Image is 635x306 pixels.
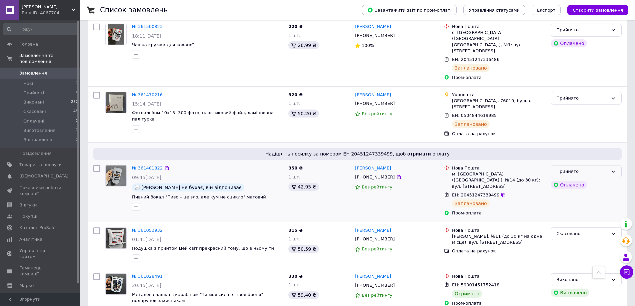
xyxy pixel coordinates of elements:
span: ЕН: 59001451752418 [452,282,499,287]
span: Головна [19,41,38,47]
span: Управління сайтом [19,248,62,260]
div: Оплата на рахунок [452,131,545,137]
span: ЕН: 0504844619985 [452,113,497,118]
a: Фото товару [105,165,127,186]
a: № 361028491 [132,274,163,279]
span: 330 ₴ [288,274,303,279]
div: Прийнято [556,27,608,34]
span: 0 [76,128,78,134]
span: [DEMOGRAPHIC_DATA] [19,173,69,179]
img: :speech_balloon: [135,185,140,190]
span: Відгуки [19,202,37,208]
span: Без рейтингу [362,111,392,116]
span: Без рейтингу [362,246,392,251]
input: Пошук [3,23,79,35]
span: Створити замовлення [573,8,623,13]
div: 26.99 ₴ [288,41,319,49]
span: Фуджіфільм Овруч [22,4,72,10]
div: Скасовано [556,230,608,237]
span: 1 шт. [288,33,300,38]
img: Фото товару [106,92,126,113]
div: Нова Пошта [452,24,545,30]
a: Подушка з принтом Цей світ прекрасний тому, що в ньому ти [132,246,274,251]
a: Фото товару [105,227,127,249]
div: Оплата на рахунок [452,248,545,254]
span: Виготовлення [23,128,55,134]
span: Відправлено [23,137,52,143]
span: Без рейтингу [362,293,392,298]
div: [PHONE_NUMBER] [354,235,396,243]
span: 09:45[DATE] [132,175,161,180]
span: 20:45[DATE] [132,283,161,288]
div: [PERSON_NAME], №11 (до 30 кг на одне місце): вул. [STREET_ADDRESS] [452,233,545,245]
span: Каталог ProSale [19,225,55,231]
a: [PERSON_NAME] [355,273,391,280]
a: Металева чашка з карабіном "Ти моя сила, я твоя броня" подарунок захисникам [132,292,263,303]
span: 1 шт. [288,282,300,287]
span: Оплачені [23,118,44,124]
div: Оплачено [551,181,587,189]
span: ЕН: 20451247336486 [452,57,499,62]
span: Гаманець компанії [19,265,62,277]
a: [PERSON_NAME] [355,24,391,30]
span: 15:14[DATE] [132,101,161,107]
span: 220 ₴ [288,24,303,29]
a: Фотоальбом 10х15- 300 фото, пластиковий файл, ламінована палітурка [132,110,274,122]
span: Скасовані [23,109,46,115]
div: Нова Пошта [452,273,545,279]
div: [PHONE_NUMBER] [354,31,396,40]
div: 50.59 ₴ [288,245,319,253]
div: Укрпошта [452,92,545,98]
span: Товари та послуги [19,162,62,168]
button: Управління статусами [463,5,525,15]
span: 0 [76,81,78,87]
span: Без рейтингу [362,184,392,189]
a: № 361401822 [132,165,163,170]
span: Експорт [537,8,556,13]
div: Виконано [556,276,608,283]
a: Фото товару [105,92,127,113]
span: Виконані [23,99,44,105]
span: Прийняті [23,90,44,96]
span: 350 ₴ [288,165,303,170]
img: Фото товару [106,274,126,294]
button: Чат з покупцем [620,265,633,279]
span: Маркет [19,283,36,289]
a: № 361500823 [132,24,163,29]
button: Створити замовлення [567,5,628,15]
div: Пром-оплата [452,210,545,216]
button: Завантажити звіт по пром-оплаті [362,5,457,15]
span: Пивний бокал "Пиво – це зло, але кум не сцикло" матовий [132,194,266,199]
a: Чашка кружка для коханої [132,42,194,47]
span: 1 шт. [288,236,300,241]
div: [PHONE_NUMBER] [354,281,396,290]
div: Прийнято [556,168,608,175]
div: 59.40 ₴ [288,291,319,299]
span: 01:41[DATE] [132,237,161,242]
a: Фото товару [105,273,127,295]
h1: Список замовлень [100,6,168,14]
div: Оплачено [551,39,587,47]
div: 42.95 ₴ [288,183,319,191]
span: 4 [76,90,78,96]
img: Фото товару [106,228,126,248]
span: ЕН: 20451247339499 [452,192,499,197]
span: 18:11[DATE] [132,33,161,39]
span: 320 ₴ [288,92,303,97]
span: Управління статусами [469,8,520,13]
div: Заплановано [452,64,490,72]
span: Замовлення та повідомлення [19,53,80,65]
div: [PHONE_NUMBER] [354,99,396,108]
div: Ваш ID: 4067704 [22,10,80,16]
div: Прийнято [556,95,608,102]
span: Завантажити звіт по пром-оплаті [367,7,451,13]
div: с. [GEOGRAPHIC_DATA] ([GEOGRAPHIC_DATA], [GEOGRAPHIC_DATA].), №1: вул. [STREET_ADDRESS] [452,30,545,54]
span: 1 шт. [288,101,300,106]
div: [PHONE_NUMBER] [354,173,396,181]
span: 1 шт. [288,174,300,179]
a: Фото товару [105,24,127,45]
div: м. [GEOGRAPHIC_DATA] ([GEOGRAPHIC_DATA].), №14 (до 30 кг): вул. [STREET_ADDRESS] [452,171,545,189]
